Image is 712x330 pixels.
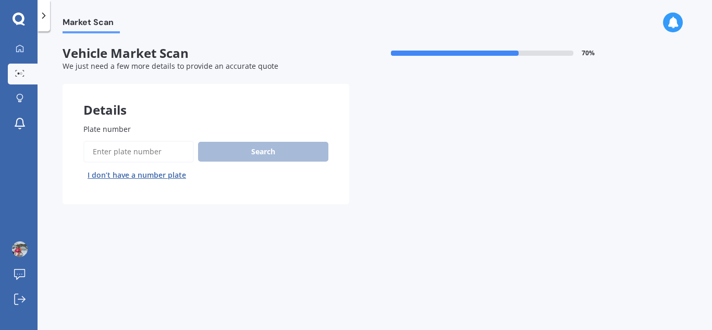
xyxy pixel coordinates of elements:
span: 70 % [582,50,595,57]
span: We just need a few more details to provide an accurate quote [63,61,278,71]
span: Plate number [83,124,131,134]
span: Market Scan [63,17,120,31]
button: I don’t have a number plate [83,167,190,184]
input: Enter plate number [83,141,194,163]
span: Vehicle Market Scan [63,46,349,61]
div: Details [63,84,349,115]
img: ACg8ocLwAV3pehFdu8w9GIM_Hkg3UBGOvUVE253iC_SExnU5OuEJG1L2=s96-c [12,241,28,257]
